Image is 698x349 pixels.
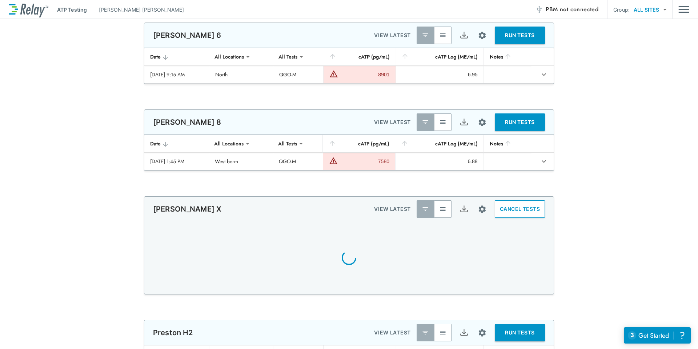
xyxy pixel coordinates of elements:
[209,66,273,83] td: North
[144,48,209,66] th: Date
[678,3,689,16] button: Main menu
[150,71,204,78] div: [DATE] 9:15 AM
[478,205,487,214] img: Settings Icon
[99,6,184,13] p: [PERSON_NAME] [PERSON_NAME]
[533,2,601,17] button: PBM not connected
[478,328,487,337] img: Settings Icon
[473,200,492,219] button: Site setup
[678,3,689,16] img: Drawer Icon
[329,139,389,148] div: cATP (pg/mL)
[153,31,221,40] p: [PERSON_NAME] 6
[144,48,554,84] table: sticky table
[144,135,554,171] table: sticky table
[150,158,203,165] div: [DATE] 1:45 PM
[490,52,525,61] div: Notes
[374,328,411,337] p: VIEW LATEST
[473,113,492,132] button: Site setup
[495,324,545,341] button: RUN TESTS
[460,118,469,127] img: Export Icon
[422,329,429,336] img: Latest
[478,118,487,127] img: Settings Icon
[439,119,446,126] img: View All
[495,27,545,44] button: RUN TESTS
[340,71,390,78] div: 8901
[535,6,543,13] img: Offline Icon
[422,32,429,39] img: Latest
[495,113,545,131] button: RUN TESTS
[401,158,478,165] div: 6.88
[460,328,469,337] img: Export Icon
[329,52,390,61] div: cATP (pg/mL)
[624,327,691,344] iframe: Resource center
[144,135,209,153] th: Date
[490,139,525,148] div: Notes
[374,205,411,213] p: VIEW LATEST
[9,2,48,17] img: LuminUltra Relay
[273,136,302,151] div: All Tests
[460,205,469,214] img: Export Icon
[439,32,446,39] img: View All
[495,200,545,218] button: CANCEL TESTS
[422,205,429,213] img: Latest
[401,139,478,148] div: cATP Log (ME/mL)
[402,71,478,78] div: 6.95
[153,205,221,213] p: [PERSON_NAME] X
[153,118,221,127] p: [PERSON_NAME] 8
[273,66,323,83] td: QGO-M
[422,119,429,126] img: Latest
[439,329,446,336] img: View All
[340,158,389,165] div: 7580
[538,155,550,168] button: expand row
[439,205,446,213] img: View All
[209,153,273,170] td: West berm
[374,31,411,40] p: VIEW LATEST
[209,136,249,151] div: All Locations
[613,6,630,13] p: Group:
[329,156,338,165] img: Warning
[329,69,338,78] img: Warning
[57,6,87,13] p: ATP Testing
[273,49,302,64] div: All Tests
[455,324,473,341] button: Export
[374,118,411,127] p: VIEW LATEST
[538,68,550,81] button: expand row
[455,200,473,218] button: Export
[460,31,469,40] img: Export Icon
[455,113,473,131] button: Export
[209,49,249,64] div: All Locations
[153,328,193,337] p: Preston H2
[560,5,598,13] span: not connected
[401,52,478,61] div: cATP Log (ME/mL)
[273,153,323,170] td: QGO-M
[455,27,473,44] button: Export
[478,31,487,40] img: Settings Icon
[473,323,492,342] button: Site setup
[473,26,492,45] button: Site setup
[546,4,598,15] span: PBM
